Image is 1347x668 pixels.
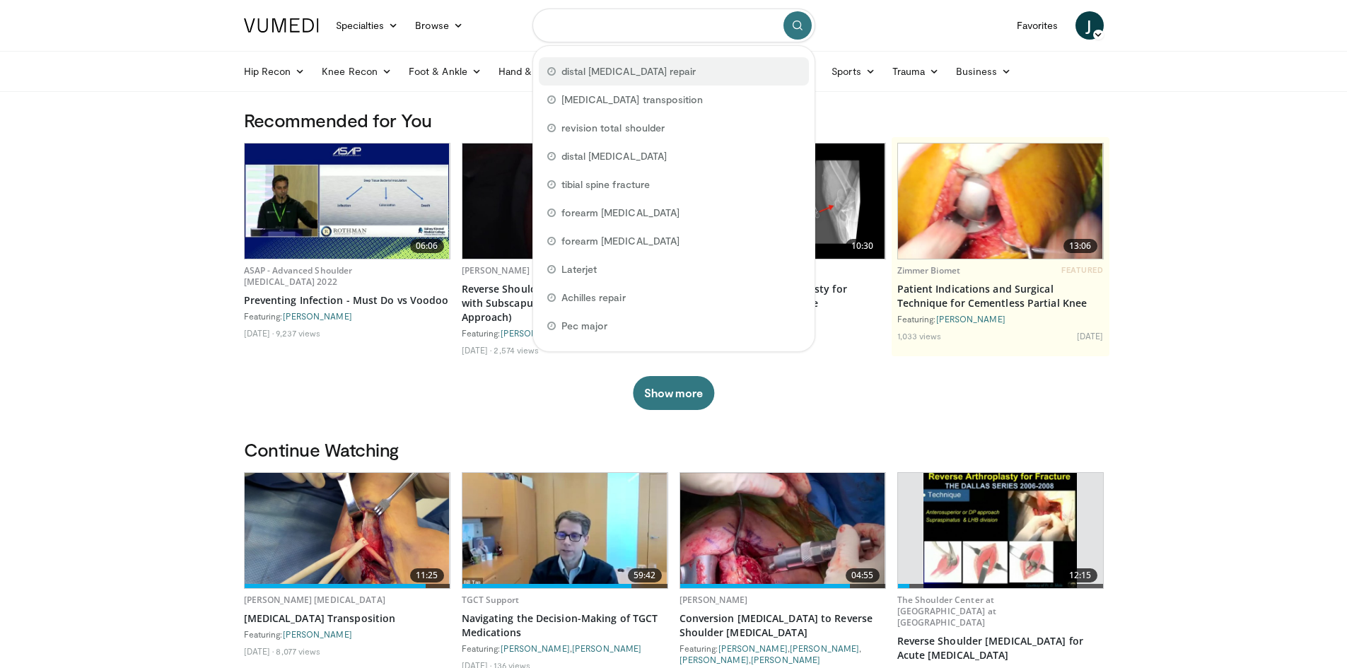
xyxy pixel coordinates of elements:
[561,319,608,333] span: Pec major
[1063,239,1097,253] span: 13:06
[501,643,570,653] a: [PERSON_NAME]
[680,473,885,588] img: 9a80d8db-3505-4387-b959-56739587243e.620x360_q85_upscale.jpg
[561,121,665,135] span: revision total shoulder
[680,655,749,664] a: [PERSON_NAME]
[462,594,519,606] a: TGCT Support
[462,473,667,588] a: 59:42
[462,611,668,640] a: Navigating the Decision-Making of TGCT Medications
[1061,265,1103,275] span: FEATURED
[923,473,1078,588] img: butch_reverse_arthroplasty_3.png.620x360_q85_upscale.jpg
[244,310,450,322] div: Featuring:
[897,594,996,628] a: The Shoulder Center at [GEOGRAPHIC_DATA] at [GEOGRAPHIC_DATA]
[245,143,450,259] img: aae374fe-e30c-4d93-85d1-1c39c8cb175f.620x360_q85_upscale.jpg
[407,11,472,40] a: Browse
[462,282,668,324] a: Reverse Shoulder [MEDICAL_DATA] (RSA) with Subscapularis Preservation (AMS Approach)
[462,143,667,259] img: f5a43089-e37c-4409-89bd-d6d9eaa40135.620x360_q85_upscale.jpg
[235,57,314,86] a: Hip Recon
[898,143,1103,259] a: 13:06
[628,568,662,582] span: 59:42
[561,262,597,276] span: Laterjet
[680,643,886,665] div: Featuring: , , ,
[276,327,320,339] li: 9,237 views
[532,8,815,42] input: Search topics, interventions
[462,327,668,339] div: Featuring:
[751,655,820,664] a: [PERSON_NAME]
[244,628,450,640] div: Featuring:
[400,57,490,86] a: Foot & Ankle
[501,328,570,338] a: [PERSON_NAME]
[561,291,626,305] span: Achilles repair
[561,93,704,107] span: [MEDICAL_DATA] transposition
[633,376,714,410] button: Show more
[898,473,1103,588] a: 12:15
[561,206,680,220] span: forearm [MEDICAL_DATA]
[462,473,667,588] img: ec629d55-d8fb-40d6-976b-b20ee9913c5c.620x360_q85_upscale.jpg
[897,313,1104,324] div: Featuring:
[680,594,748,606] a: [PERSON_NAME]
[462,264,530,276] a: [PERSON_NAME]
[947,57,1020,86] a: Business
[1063,568,1097,582] span: 12:15
[561,177,650,192] span: tibial spine fracture
[244,264,353,288] a: ASAP - Advanced Shoulder [MEDICAL_DATA] 2022
[846,239,880,253] span: 10:30
[1008,11,1067,40] a: Favorites
[1077,330,1104,341] li: [DATE]
[313,57,400,86] a: Knee Recon
[327,11,407,40] a: Specialties
[283,629,352,639] a: [PERSON_NAME]
[410,239,444,253] span: 06:06
[244,438,1104,461] h3: Continue Watching
[898,143,1103,259] img: 3efde6b3-4cc2-4370-89c9-d2e13bff7c5c.620x360_q85_upscale.jpg
[244,611,450,626] a: [MEDICAL_DATA] Transposition
[490,57,581,86] a: Hand & Wrist
[680,473,885,588] a: 04:55
[410,568,444,582] span: 11:25
[276,645,320,657] li: 8,077 views
[244,645,274,657] li: [DATE]
[680,611,886,640] a: Conversion [MEDICAL_DATA] to Reverse Shoulder [MEDICAL_DATA]
[561,149,667,163] span: distal [MEDICAL_DATA]
[462,143,667,259] a: 12:32
[718,643,788,653] a: [PERSON_NAME]
[1075,11,1104,40] a: J
[790,643,859,653] a: [PERSON_NAME]
[897,330,942,341] li: 1,033 views
[884,57,948,86] a: Trauma
[244,293,450,307] a: Preventing Infection - Must Do vs Voodoo
[462,643,668,654] div: Featuring: ,
[561,234,680,248] span: forearm [MEDICAL_DATA]
[244,327,274,339] li: [DATE]
[846,568,880,582] span: 04:55
[283,311,352,321] a: [PERSON_NAME]
[462,344,492,356] li: [DATE]
[244,594,385,606] a: [PERSON_NAME] [MEDICAL_DATA]
[897,634,1104,662] a: Reverse Shoulder [MEDICAL_DATA] for Acute [MEDICAL_DATA]
[245,473,450,588] img: 4c3c6f75-4af4-4fa2-bff6-d5a560996c15.620x360_q85_upscale.jpg
[572,643,641,653] a: [PERSON_NAME]
[244,18,319,33] img: VuMedi Logo
[897,282,1104,310] a: Patient Indications and Surgical Technique for Cementless Partial Knee
[244,109,1104,131] h3: Recommended for You
[494,344,539,356] li: 2,574 views
[561,64,696,78] span: distal [MEDICAL_DATA] repair
[245,143,450,259] a: 06:06
[897,264,961,276] a: Zimmer Biomet
[936,314,1005,324] a: [PERSON_NAME]
[245,473,450,588] a: 11:25
[823,57,884,86] a: Sports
